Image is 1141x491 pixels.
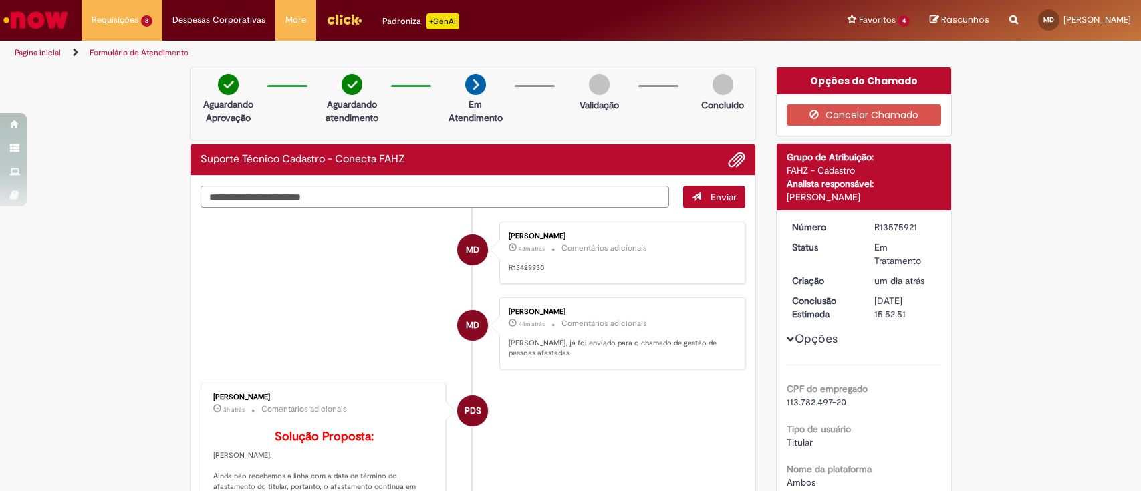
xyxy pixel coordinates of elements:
[1043,15,1054,24] span: MD
[223,405,245,414] time: 30/09/2025 10:44:01
[782,274,864,287] dt: Criação
[443,98,508,124] p: Em Atendimento
[285,13,306,27] span: More
[787,476,815,488] span: Ambos
[519,244,545,253] span: 43m atrás
[787,396,846,408] span: 113.782.497-20
[509,308,731,316] div: [PERSON_NAME]
[874,294,936,321] div: [DATE] 15:52:51
[382,13,459,29] div: Padroniza
[787,463,872,475] b: Nome da plataforma
[561,318,647,329] small: Comentários adicionais
[213,393,436,401] div: [PERSON_NAME]
[580,98,619,112] p: Validação
[782,294,864,321] dt: Conclusão Estimada
[90,47,188,58] a: Formulário de Atendimento
[466,309,479,341] span: MD
[342,74,362,95] img: check-circle-green.png
[201,154,405,166] h2: Suporte Técnico Cadastro - Conecta FAHZ Histórico de tíquete
[201,186,670,208] textarea: Digite sua mensagem aqui...
[509,263,731,273] p: R13429930
[787,104,941,126] button: Cancelar Chamado
[782,240,864,254] dt: Status
[519,244,545,253] time: 30/09/2025 13:12:31
[589,74,610,95] img: img-circle-grey.png
[874,240,936,267] div: Em Tratamento
[223,405,245,414] span: 3h atrás
[1,7,70,33] img: ServiceNow
[465,74,486,95] img: arrow-next.png
[787,150,941,164] div: Grupo de Atribuição:
[701,98,744,112] p: Concluído
[787,436,813,448] span: Titular
[92,13,138,27] span: Requisições
[326,9,362,29] img: click_logo_yellow_360x200.png
[275,429,374,444] b: Solução Proposta:
[930,14,989,27] a: Rascunhos
[261,403,347,415] small: Comentários adicionais
[874,275,924,287] span: um dia atrás
[787,190,941,204] div: [PERSON_NAME]
[874,275,924,287] time: 29/09/2025 10:56:43
[509,338,731,359] p: [PERSON_NAME], já foi enviado para o chamado de gestão de pessoas afastadas.
[874,274,936,287] div: 29/09/2025 10:56:43
[683,186,745,208] button: Enviar
[859,13,896,27] span: Favoritos
[426,13,459,29] p: +GenAi
[711,191,737,203] span: Enviar
[320,98,384,124] p: Aguardando atendimento
[561,242,647,254] small: Comentários adicionais
[196,98,261,124] p: Aguardando Aprovação
[457,234,488,265] div: Mariana Gaspar Dutra
[172,13,265,27] span: Despesas Corporativas
[457,395,488,426] div: Priscila De Souza Moreira
[15,47,61,58] a: Página inicial
[787,177,941,190] div: Analista responsável:
[787,423,851,435] b: Tipo de usuário
[782,220,864,234] dt: Número
[787,164,941,177] div: FAHZ - Cadastro
[1063,14,1131,25] span: [PERSON_NAME]
[519,320,545,328] span: 44m atrás
[519,320,545,328] time: 30/09/2025 13:11:14
[509,232,731,240] div: [PERSON_NAME]
[466,234,479,266] span: MD
[713,74,733,95] img: img-circle-grey.png
[141,15,152,27] span: 8
[787,383,868,395] b: CPF do empregado
[465,395,481,427] span: PDS
[777,67,951,94] div: Opções do Chamado
[218,74,239,95] img: check-circle-green.png
[457,310,488,341] div: Mariana Gaspar Dutra
[941,13,989,26] span: Rascunhos
[728,151,745,168] button: Adicionar anexos
[10,41,751,65] ul: Trilhas de página
[898,15,910,27] span: 4
[874,220,936,234] div: R13575921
